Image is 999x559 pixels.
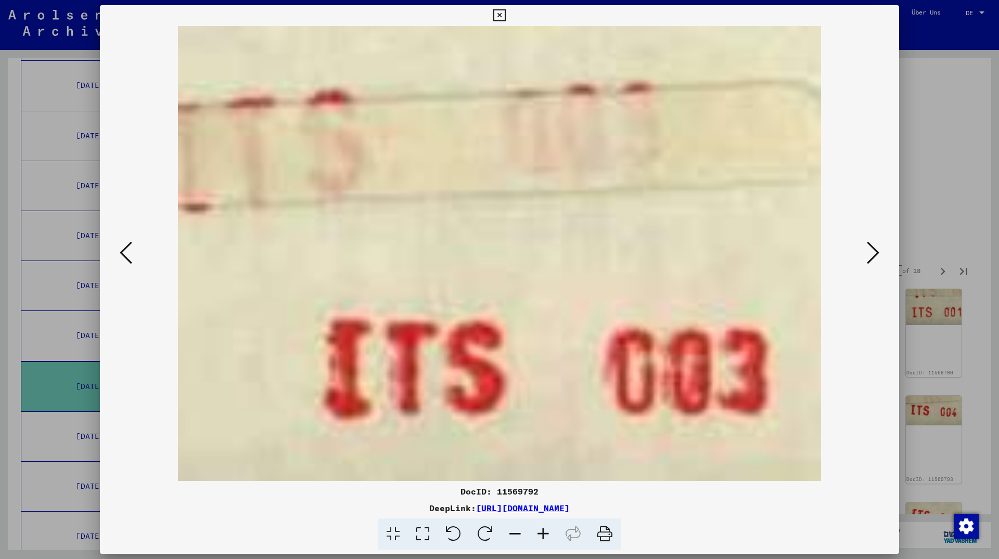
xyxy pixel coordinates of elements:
[953,513,978,538] div: Zustimmung ändern
[954,514,979,539] img: Zustimmung ändern
[100,485,899,498] div: DocID: 11569792
[100,502,899,514] div: DeepLink:
[135,26,864,481] img: 002.jpg
[476,503,570,513] a: [URL][DOMAIN_NAME]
